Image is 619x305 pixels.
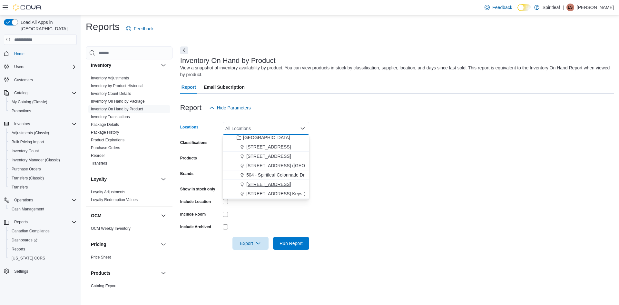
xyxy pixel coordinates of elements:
[12,196,36,204] button: Operations
[91,212,102,219] h3: OCM
[12,218,77,226] span: Reports
[1,218,79,227] button: Reports
[91,226,131,231] a: OCM Weekly Inventory
[1,62,79,71] button: Users
[91,130,119,135] a: Package History
[243,134,290,141] span: [GEOGRAPHIC_DATA]
[9,107,77,115] span: Promotions
[160,175,167,183] button: Loyalty
[1,88,79,97] button: Catalog
[6,137,79,147] button: Bulk Pricing Import
[280,240,303,247] span: Run Report
[12,63,77,71] span: Users
[223,198,309,208] button: 550 - Spiritleaf Edinburgh (South Guelph)
[12,267,77,275] span: Settings
[12,76,77,84] span: Customers
[223,142,309,152] button: [STREET_ADDRESS]
[9,129,52,137] a: Adjustments (Classic)
[223,170,309,180] button: 504 - Spiritleaf Colonnade Dr ([GEOGRAPHIC_DATA])
[246,181,291,188] span: [STREET_ADDRESS]
[91,212,158,219] button: OCM
[91,107,143,112] span: Inventory On Hand by Product
[9,254,48,262] a: [US_STATE] CCRS
[91,189,125,195] span: Loyalty Adjustments
[86,225,172,235] div: OCM
[9,236,77,244] span: Dashboards
[6,254,79,263] button: [US_STATE] CCRS
[91,284,116,288] a: Catalog Export
[91,161,107,166] span: Transfers
[223,189,309,198] button: [STREET_ADDRESS] Keys ([GEOGRAPHIC_DATA])
[9,147,77,155] span: Inventory Count
[91,62,158,68] button: Inventory
[12,268,31,275] a: Settings
[91,114,130,119] span: Inventory Transactions
[91,255,111,260] span: Price Sheet
[232,237,269,250] button: Export
[18,19,77,32] span: Load All Apps in [GEOGRAPHIC_DATA]
[9,156,63,164] a: Inventory Manager (Classic)
[6,147,79,156] button: Inventory Count
[86,188,172,206] div: Loyalty
[9,98,77,106] span: My Catalog (Classic)
[91,146,120,150] a: Purchase Orders
[9,129,77,137] span: Adjustments (Classic)
[91,176,158,182] button: Loyalty
[9,183,30,191] a: Transfers
[14,219,28,225] span: Reports
[9,138,77,146] span: Bulk Pricing Import
[91,226,131,231] span: OCM Weekly Inventory
[9,183,77,191] span: Transfers
[6,183,79,192] button: Transfers
[12,120,77,128] span: Inventory
[91,138,124,142] a: Product Expirations
[12,158,60,163] span: Inventory Manager (Classic)
[91,62,111,68] h3: Inventory
[9,165,77,173] span: Purchase Orders
[14,121,30,127] span: Inventory
[180,46,188,54] button: Next
[91,197,138,202] span: Loyalty Redemption Values
[180,57,276,65] h3: Inventory On Hand by Product
[12,120,33,128] button: Inventory
[246,190,353,197] span: [STREET_ADDRESS] Keys ([GEOGRAPHIC_DATA])
[246,172,356,178] span: 504 - Spiritleaf Colonnade Dr ([GEOGRAPHIC_DATA])
[482,1,515,14] a: Feedback
[9,245,28,253] a: Reports
[1,119,79,128] button: Inventory
[91,161,107,166] a: Transfers
[246,162,342,169] span: [STREET_ADDRESS] ([GEOGRAPHIC_DATA])
[12,238,37,243] span: Dashboards
[9,98,50,106] a: My Catalog (Classic)
[492,4,512,11] span: Feedback
[9,254,77,262] span: Washington CCRS
[91,84,143,88] a: Inventory by Product Historical
[12,108,31,114] span: Promotions
[223,133,309,142] button: [GEOGRAPHIC_DATA]
[91,91,131,96] a: Inventory Count Details
[12,89,30,97] button: Catalog
[9,147,42,155] a: Inventory Count
[12,185,28,190] span: Transfers
[9,205,77,213] span: Cash Management
[12,229,50,234] span: Canadian Compliance
[91,122,119,127] a: Package Details
[91,76,129,80] a: Inventory Adjustments
[91,270,158,276] button: Products
[577,4,614,11] p: [PERSON_NAME]
[246,153,291,159] span: [STREET_ADDRESS]
[9,236,40,244] a: Dashboards
[14,198,33,203] span: Operations
[207,101,253,114] button: Hide Parameters
[6,107,79,116] button: Promotions
[204,81,245,94] span: Email Subscription
[6,245,79,254] button: Reports
[12,76,35,84] a: Customers
[9,174,77,182] span: Transfers (Classic)
[12,49,77,57] span: Home
[217,105,251,111] span: Hide Parameters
